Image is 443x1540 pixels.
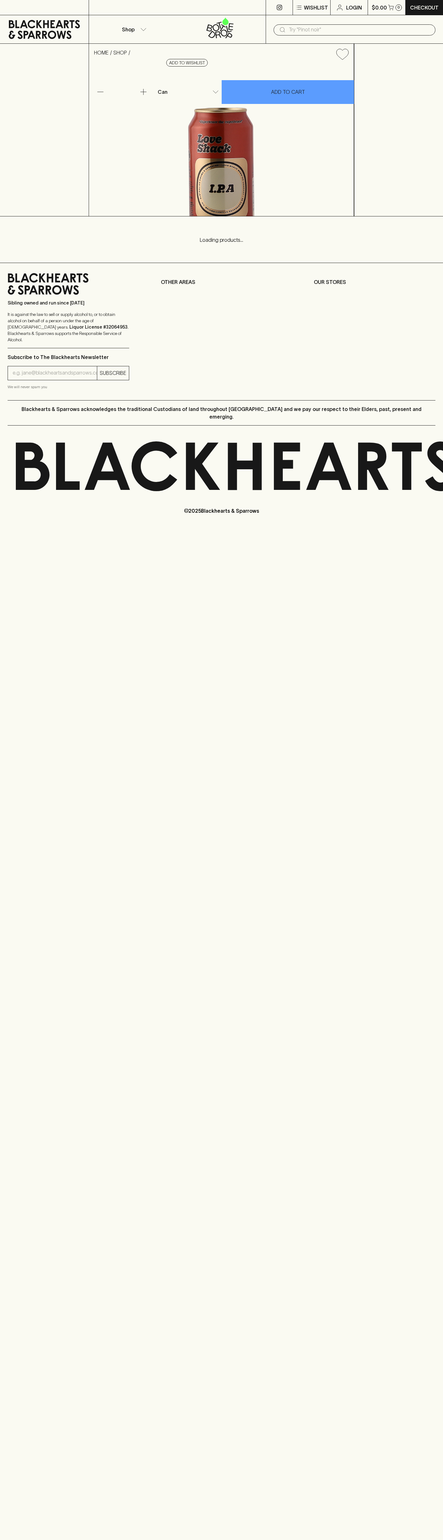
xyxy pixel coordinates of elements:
p: $0.00 [372,4,387,11]
img: 24898.png [89,65,354,216]
button: Add to wishlist [166,59,208,67]
p: 0 [397,6,400,9]
strong: Liquor License #32064953 [69,324,128,330]
p: We will never spam you [8,384,129,390]
p: Can [158,88,168,96]
div: Can [155,86,221,98]
input: Try "Pinot noir" [289,25,430,35]
p: OTHER AREAS [161,278,282,286]
p: Loading products... [6,236,437,244]
p: OUR STORES [314,278,435,286]
button: ADD TO CART [222,80,354,104]
p: Subscribe to The Blackhearts Newsletter [8,353,129,361]
a: HOME [94,50,109,55]
button: SUBSCRIBE [97,366,129,380]
p: Checkout [410,4,439,11]
p: ⠀ [89,4,94,11]
input: e.g. jane@blackheartsandsparrows.com.au [13,368,97,378]
p: Sibling owned and run since [DATE] [8,300,129,306]
p: ADD TO CART [271,88,305,96]
p: Shop [122,26,135,33]
button: Shop [89,15,177,43]
p: SUBSCRIBE [100,369,126,377]
p: It is against the law to sell or supply alcohol to, or to obtain alcohol on behalf of a person un... [8,311,129,343]
p: Login [346,4,362,11]
p: Blackhearts & Sparrows acknowledges the traditional Custodians of land throughout [GEOGRAPHIC_DAT... [12,405,431,420]
a: SHOP [113,50,127,55]
button: Add to wishlist [334,46,351,62]
p: Wishlist [304,4,328,11]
